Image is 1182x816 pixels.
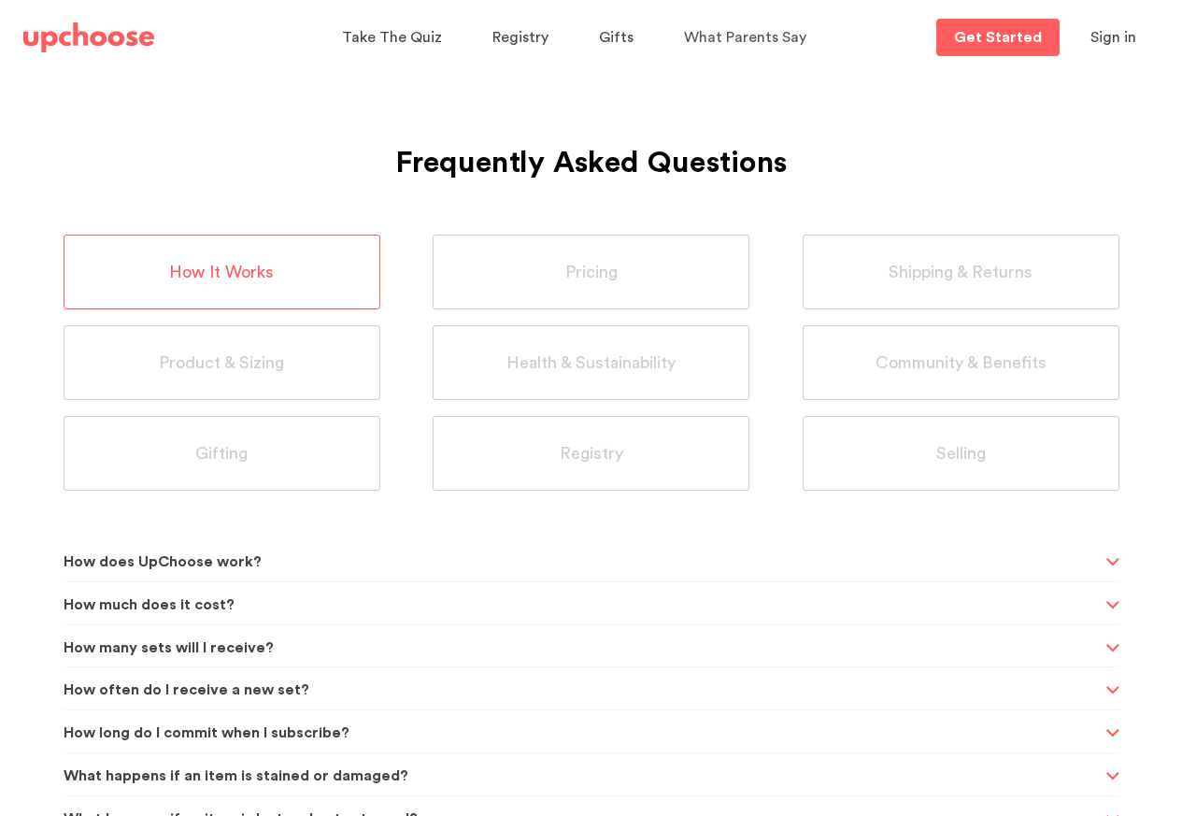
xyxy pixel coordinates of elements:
[64,539,1101,585] span: How does UpChoose work?
[64,753,1101,799] span: What happens if an item is stained or damaged?
[684,30,806,45] span: What Parents Say
[1067,19,1160,56] button: Sign in
[560,443,623,465] span: Registry
[64,625,1101,671] span: How many sets will I receive?
[159,352,284,374] span: Product & Sizing
[23,19,154,57] a: UpChoose
[342,30,442,45] span: Take The Quiz
[599,20,639,56] a: Gifts
[506,352,676,374] span: Health & Sustainability
[889,262,1032,283] span: Shipping & Returns
[64,582,1101,628] span: How much does it cost?
[64,710,1101,756] span: How long do I commit when I subscribe?
[492,20,554,56] a: Registry
[195,443,248,465] span: Gifting
[23,22,154,52] img: UpChoose
[565,262,618,283] span: Pricing
[936,19,1060,56] a: Get Started
[936,443,986,465] span: Selling
[342,20,448,56] a: Take The Quiz
[169,262,274,283] span: How It Works
[492,30,548,45] span: Registry
[64,667,1101,713] span: How often do I receive a new set?
[64,99,1119,187] h1: Frequently Asked Questions
[1090,30,1136,45] span: Sign in
[599,30,634,45] span: Gifts
[684,20,812,56] a: What Parents Say
[954,30,1042,45] p: Get Started
[876,352,1047,374] span: Community & Benefits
